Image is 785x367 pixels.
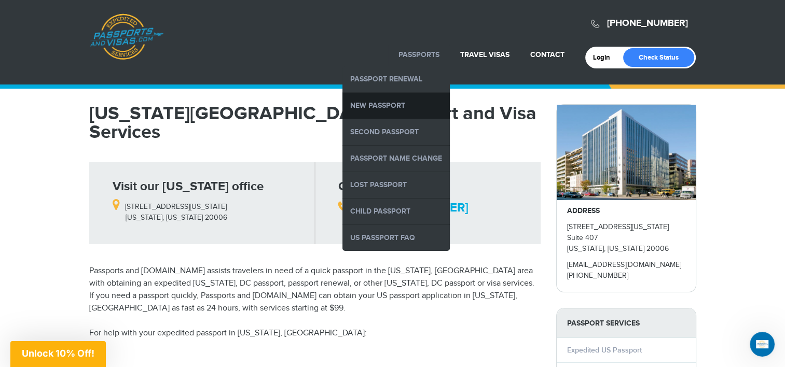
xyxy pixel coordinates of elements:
[22,348,94,359] span: Unlock 10% Off!
[750,332,775,357] iframe: Intercom live chat
[557,308,696,338] strong: PASSPORT SERVICES
[89,327,541,340] p: For help with your expedited passport in [US_STATE], [GEOGRAPHIC_DATA]:
[89,265,541,315] p: Passports and [DOMAIN_NAME] assists travelers in need of a quick passport in the [US_STATE], [GEO...
[567,271,685,281] p: [PHONE_NUMBER]
[567,346,642,355] a: Expedited US Passport
[342,119,450,145] a: Second Passport
[530,50,564,59] a: Contact
[398,50,439,59] a: Passports
[460,50,509,59] a: Travel Visas
[113,179,264,194] strong: Visit our [US_STATE] office
[567,206,600,215] strong: ADDRESS
[338,179,425,194] strong: Give us a call at
[342,225,450,251] a: US Passport FAQ
[567,222,685,255] p: [STREET_ADDRESS][US_STATE] Suite 407 [US_STATE], [US_STATE] 20006
[113,195,307,223] p: [STREET_ADDRESS][US_STATE] [US_STATE], [US_STATE] 20006
[623,48,694,67] a: Check Status
[567,261,681,269] a: [EMAIL_ADDRESS][DOMAIN_NAME]
[90,13,163,60] a: Passports & [DOMAIN_NAME]
[342,172,450,198] a: Lost Passport
[593,53,617,62] a: Login
[342,199,450,224] a: Child Passport
[342,146,450,172] a: Passport Name Change
[342,93,450,119] a: New Passport
[89,104,541,142] h1: [US_STATE][GEOGRAPHIC_DATA] Passport and Visa Services
[10,341,106,367] div: Unlock 10% Off!
[342,66,450,92] a: Passport Renewal
[607,18,688,29] a: [PHONE_NUMBER]
[557,105,696,200] img: 1901-penn_-_28de80_-_029b8f063c7946511503b0bb3931d518761db640.jpg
